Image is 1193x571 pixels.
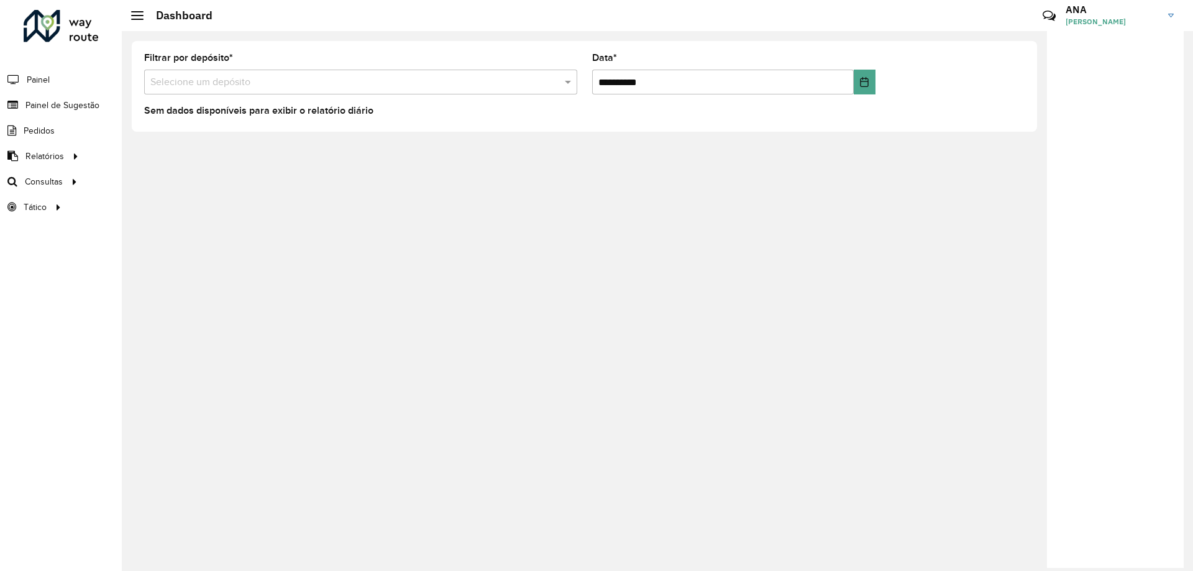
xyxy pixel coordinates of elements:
span: Painel de Sugestão [25,99,99,112]
label: Filtrar por depósito [144,50,233,65]
span: Pedidos [24,124,55,137]
span: Painel [27,73,50,86]
a: Contato Rápido [1036,2,1063,29]
h2: Dashboard [144,9,213,22]
h3: ANA [1066,4,1159,16]
span: Relatórios [25,150,64,163]
button: Choose Date [854,70,875,94]
label: Sem dados disponíveis para exibir o relatório diário [144,103,373,118]
label: Data [592,50,617,65]
span: Consultas [25,175,63,188]
span: Tático [24,201,47,214]
span: [PERSON_NAME] [1066,16,1159,27]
